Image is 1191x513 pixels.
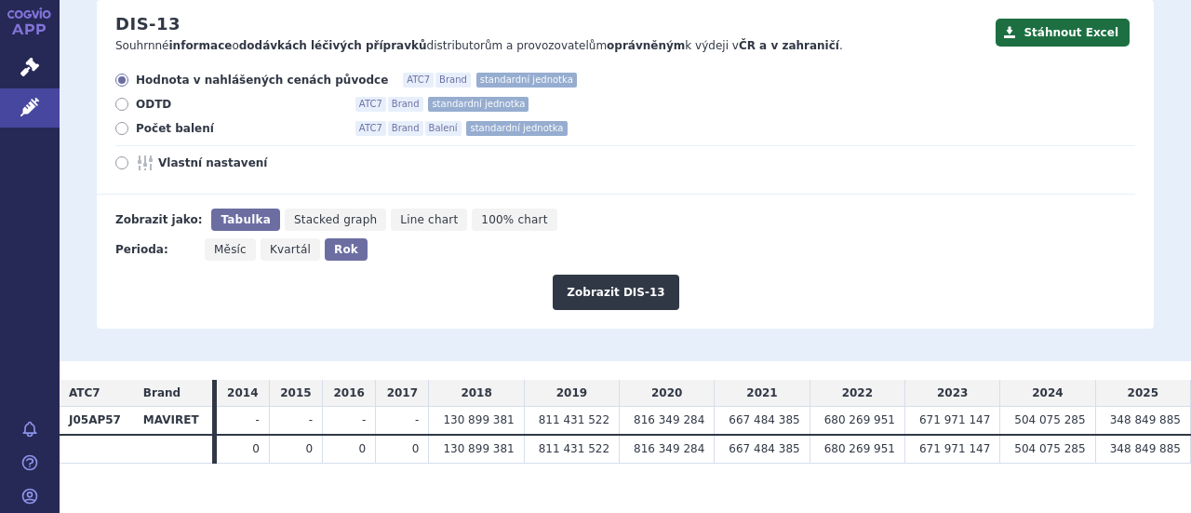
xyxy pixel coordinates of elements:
span: Brand [388,97,423,112]
span: 348 849 885 [1110,413,1181,426]
strong: dodávkách léčivých přípravků [239,39,427,52]
span: 680 269 951 [824,442,895,455]
span: 671 971 147 [919,413,990,426]
span: Kvartál [270,243,311,256]
span: Line chart [400,213,458,226]
td: 2018 [429,380,524,407]
span: Tabulka [221,213,270,226]
td: 2014 [217,380,270,407]
span: Brand [388,121,423,136]
p: Souhrnné o distributorům a provozovatelům k výdeji v . [115,38,986,54]
span: 100% chart [481,213,547,226]
span: 504 075 285 [1014,442,1085,455]
span: 667 484 385 [729,413,799,426]
span: ATC7 [355,121,386,136]
span: 348 849 885 [1110,442,1181,455]
span: 0 [252,442,260,455]
span: standardní jednotka [466,121,567,136]
span: 667 484 385 [729,442,799,455]
td: 2019 [524,380,619,407]
strong: informace [169,39,233,52]
span: 680 269 951 [824,413,895,426]
td: 2015 [269,380,322,407]
td: 2017 [376,380,429,407]
span: 811 431 522 [539,413,609,426]
button: Stáhnout Excel [996,19,1130,47]
span: ATC7 [355,97,386,112]
span: Hodnota v nahlášených cenách původce [136,73,388,88]
button: Zobrazit DIS-13 [553,275,678,310]
span: Rok [334,243,358,256]
td: 2021 [715,380,810,407]
span: 816 349 284 [634,442,704,455]
strong: ČR a v zahraničí [739,39,839,52]
span: 671 971 147 [919,442,990,455]
span: Měsíc [214,243,247,256]
td: 2022 [810,380,904,407]
span: - [415,413,419,426]
th: MAVIRET [134,407,212,435]
span: ATC7 [69,386,100,399]
h2: DIS-13 [115,14,181,34]
td: 2024 [1000,380,1095,407]
span: - [362,413,366,426]
span: 130 899 381 [443,442,514,455]
span: 130 899 381 [443,413,514,426]
span: Vlastní nastavení [158,155,363,170]
span: 811 431 522 [539,442,609,455]
td: 2023 [904,380,999,407]
span: Balení [425,121,462,136]
span: ODTD [136,97,341,112]
td: 2016 [323,380,376,407]
span: standardní jednotka [476,73,577,88]
span: Brand [143,386,181,399]
span: Brand [435,73,471,88]
span: 0 [412,442,420,455]
strong: oprávněným [607,39,685,52]
td: 2020 [620,380,715,407]
span: - [309,413,313,426]
span: - [256,413,260,426]
span: Počet balení [136,121,341,136]
span: standardní jednotka [428,97,529,112]
div: Perioda: [115,238,195,261]
td: 2025 [1095,380,1190,407]
span: Stacked graph [294,213,377,226]
span: 0 [359,442,367,455]
span: 0 [305,442,313,455]
span: 504 075 285 [1014,413,1085,426]
span: ATC7 [403,73,434,88]
div: Zobrazit jako: [115,209,202,231]
span: 816 349 284 [634,413,704,426]
th: J05AP57 [60,407,134,435]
